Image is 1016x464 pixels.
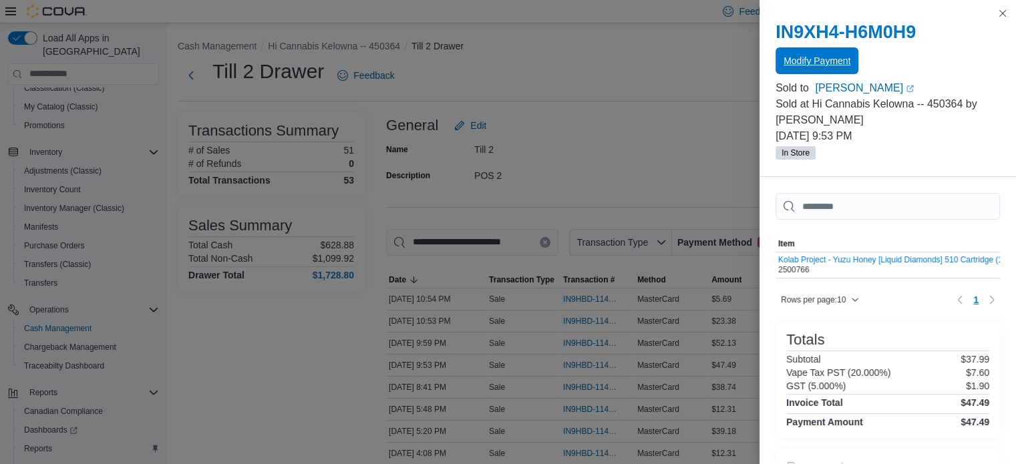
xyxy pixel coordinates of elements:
[776,96,1000,128] p: Sold at Hi Cannabis Kelowna -- 450364 by [PERSON_NAME]
[776,128,1000,144] p: [DATE] 9:53 PM
[786,367,890,378] h6: Vape Tax PST (20.000%)
[778,255,1010,264] button: Kolab Project - Yuzu Honey [Liquid Diamonds] 510 Cartridge (1g)
[815,80,1000,96] a: [PERSON_NAME]External link
[961,354,989,365] p: $37.99
[784,54,850,67] span: Modify Payment
[906,85,914,93] svg: External link
[776,47,858,74] button: Modify Payment
[984,292,1000,308] button: Next page
[776,193,1000,220] input: This is a search bar. As you type, the results lower in the page will automatically filter.
[952,289,1000,310] nav: Pagination for table: MemoryTable from EuiInMemoryTable
[786,381,846,391] h6: GST (5.000%)
[786,354,820,365] h6: Subtotal
[952,292,968,308] button: Previous page
[776,236,1013,252] button: Item
[776,80,812,96] div: Sold to
[776,292,864,308] button: Rows per page:10
[778,255,1010,275] div: 2500766
[786,397,843,408] h4: Invoice Total
[786,332,824,348] h3: Totals
[776,21,1000,43] h2: IN9XH4-H6M0H9
[973,293,979,306] span: 1
[961,417,989,427] h4: $47.49
[968,289,984,310] ul: Pagination for table: MemoryTable from EuiInMemoryTable
[995,5,1011,21] button: Close this dialog
[968,289,984,310] button: Page 1 of 1
[786,417,863,427] h4: Payment Amount
[778,238,795,249] span: Item
[781,294,846,305] span: Rows per page : 10
[966,381,989,391] p: $1.90
[782,147,810,159] span: In Store
[961,397,989,408] h4: $47.49
[776,146,816,160] span: In Store
[966,367,989,378] p: $7.60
